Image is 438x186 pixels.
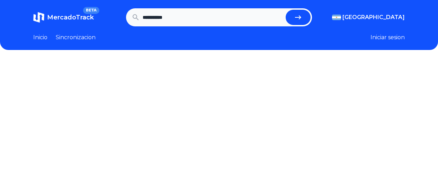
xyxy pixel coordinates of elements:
img: MercadoTrack [33,12,44,23]
span: BETA [83,7,99,14]
img: Argentina [332,15,341,20]
span: [GEOGRAPHIC_DATA] [342,13,405,22]
a: Sincronizacion [56,33,96,42]
a: MercadoTrackBETA [33,12,94,23]
span: MercadoTrack [47,14,94,21]
button: [GEOGRAPHIC_DATA] [332,13,405,22]
button: Iniciar sesion [370,33,405,42]
a: Inicio [33,33,47,42]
